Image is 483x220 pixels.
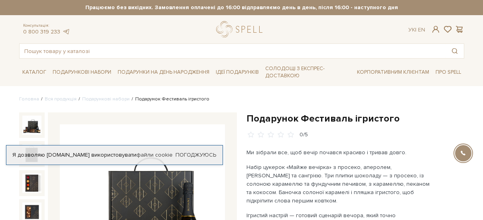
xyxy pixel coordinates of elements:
input: Пошук товару у каталозі [20,44,446,58]
h1: Подарунок Фестиваль ігристого [246,112,464,125]
span: Консультація: [23,23,70,28]
div: Ук [408,26,425,33]
a: Подарунки на День народження [114,66,213,79]
div: Я дозволяю [DOMAIN_NAME] використовувати [6,151,223,159]
a: logo [216,21,266,37]
a: файли cookie [136,151,173,158]
a: Про Spell [432,66,464,79]
a: Каталог [19,66,49,79]
img: Подарунок Фестиваль ігристого [22,144,42,164]
img: Подарунок Фестиваль ігристого [22,116,42,135]
a: Головна [19,96,39,102]
a: Корпоративним клієнтам [354,66,432,79]
span: | [415,26,416,33]
p: Набір цукерок «Майже вечірка» з просеко, аперолем, [PERSON_NAME] та сангрією. Три плитки шоколаду... [246,163,434,205]
a: Подарункові набори [82,96,130,102]
a: Погоджуюсь [175,151,216,159]
a: Вся продукція [45,96,77,102]
strong: Працюємо без вихідних. Замовлення оплачені до 16:00 відправляємо день в день, після 16:00 - насту... [19,4,464,11]
a: Ідеї подарунків [213,66,262,79]
div: 0/5 [300,131,308,139]
a: Солодощі з експрес-доставкою [262,62,354,82]
img: Подарунок Фестиваль ігристого [22,173,42,193]
li: Подарунок Фестиваль ігристого [130,96,209,103]
button: Пошук товару у каталозі [446,44,464,58]
p: Ми зібрали все, щоб вечір почався красиво і тривав довго. [246,148,434,157]
a: telegram [62,28,70,35]
a: Подарункові набори [49,66,114,79]
a: En [418,26,425,33]
a: 0 800 319 233 [23,28,60,35]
